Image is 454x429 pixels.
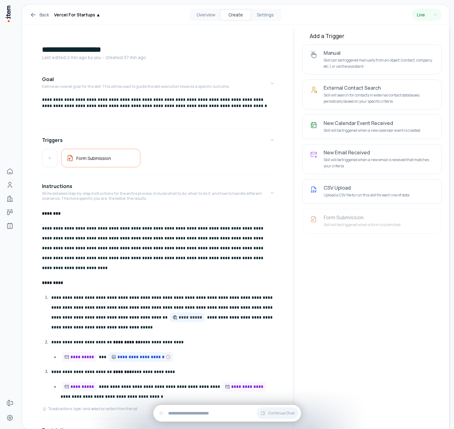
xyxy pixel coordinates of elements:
[268,411,295,416] span: Continue Chat
[30,11,49,19] a: Back
[42,406,138,411] div: To add actions, type / and select an action from the list.
[76,155,111,161] h5: Form Submission
[42,191,270,201] p: Write detailed step-by-step instructions for the entire process. Include what to do, when to do i...
[302,45,442,75] button: ManualSkill can be triggered manually from an object (contact, company, etc.) or via the assistant.
[302,144,442,174] button: New Email ReceivedSkill will be triggered when a new email is received that matches your criteria
[302,114,442,139] button: New Calendar Event ReceivedSkill will be triggered when a new calendar event is created
[153,405,301,422] div: Continue Chat
[4,192,16,205] a: Companies
[324,157,434,169] p: Skill will be triggered when a new email is received that matches your criteria
[4,220,16,232] a: Agents
[324,92,434,104] p: Skill will search for contacts in external contact databases periodically based on your specific ...
[324,50,434,56] h4: Manual
[42,75,54,83] h4: Goal
[324,85,434,91] h4: External Contact Search
[4,165,16,178] a: Home
[250,10,280,20] button: Settings
[324,185,434,191] h4: CSV Upload
[324,57,434,69] p: Skill can be triggered manually from an object (contact, company, etc.) or via the assistant.
[191,10,221,20] button: Overview
[42,149,275,172] div: Triggers
[42,136,63,144] h4: Triggers
[4,179,16,191] a: Contacts
[42,131,275,149] button: Triggers
[221,10,250,20] button: Create
[324,127,434,134] p: Skill will be triggered when a new calendar event is created
[42,182,72,190] h4: Instructions
[4,206,16,218] a: deals
[257,407,299,419] button: Continue Chat
[54,11,100,19] h1: Vercel For Startups ▲
[324,120,434,126] h4: New Calendar Event Received
[302,79,442,109] button: External Contact SearchSkill will search for contacts in external contact databases periodically ...
[5,5,11,23] img: Item Brain Logo
[324,192,434,198] p: Upload a CSV file to run this skill for each row of data
[302,179,442,204] button: CSV UploadUpload a CSV file to run this skill for each row of data
[42,97,275,126] div: GoalDefine an overall goal for the skill. This will be used to guide the skill execution towards ...
[324,149,434,156] h4: New Email Received
[42,54,275,61] p: Last edited: 2 min ago by you ・Created: 37 min ago
[42,84,230,89] p: Define an overall goal for the skill. This will be used to guide the skill execution towards a sp...
[42,208,275,416] div: InstructionsWrite detailed step-by-step instructions for the entire process. Include what to do, ...
[42,178,275,208] button: InstructionsWrite detailed step-by-step instructions for the entire process. Include what to do, ...
[4,397,16,409] a: Forms
[42,71,275,97] button: GoalDefine an overall goal for the skill. This will be used to guide the skill execution towards ...
[310,32,434,40] h3: Add a Trigger
[4,412,16,424] a: Settings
